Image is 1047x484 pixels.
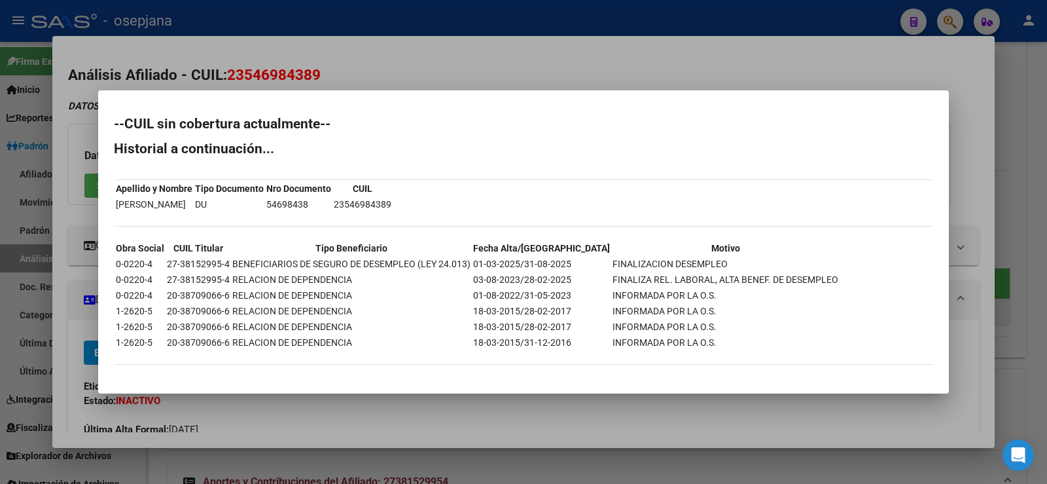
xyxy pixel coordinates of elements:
td: INFORMADA POR LA O.S. [612,304,839,318]
td: 0-0220-4 [115,272,165,287]
td: 20-38709066-6 [166,304,230,318]
td: RELACION DE DEPENDENCIA [232,304,471,318]
h2: --CUIL sin cobertura actualmente-- [114,117,933,130]
td: 0-0220-4 [115,288,165,303]
th: Fecha Alta/[GEOGRAPHIC_DATA] [472,241,611,255]
td: INFORMADA POR LA O.S. [612,335,839,350]
td: 18-03-2015/28-02-2017 [472,304,611,318]
th: CUIL Titular [166,241,230,255]
td: RELACION DE DEPENDENCIA [232,272,471,287]
td: 20-38709066-6 [166,320,230,334]
td: 03-08-2023/28-02-2025 [472,272,611,287]
h2: Historial a continuación... [114,142,933,155]
td: 0-0220-4 [115,257,165,271]
td: RELACION DE DEPENDENCIA [232,335,471,350]
td: 01-03-2025/31-08-2025 [472,257,611,271]
td: FINALIZACION DESEMPLEO [612,257,839,271]
td: RELACION DE DEPENDENCIA [232,320,471,334]
th: Motivo [612,241,839,255]
td: 01-08-2022/31-05-2023 [472,288,611,303]
td: BENEFICIARIOS DE SEGURO DE DESEMPLEO (LEY 24.013) [232,257,471,271]
td: 23546984389 [333,197,392,212]
td: FINALIZA REL. LABORAL, ALTA BENEF. DE DESEMPLEO [612,272,839,287]
td: DU [194,197,264,212]
td: [PERSON_NAME] [115,197,193,212]
td: RELACION DE DEPENDENCIA [232,288,471,303]
th: Tipo Beneficiario [232,241,471,255]
td: 18-03-2015/31-12-2016 [472,335,611,350]
th: Tipo Documento [194,181,264,196]
td: 27-38152995-4 [166,257,230,271]
div: Open Intercom Messenger [1003,439,1034,471]
td: 20-38709066-6 [166,288,230,303]
th: Obra Social [115,241,165,255]
th: CUIL [333,181,392,196]
td: 27-38152995-4 [166,272,230,287]
td: 1-2620-5 [115,335,165,350]
td: 18-03-2015/28-02-2017 [472,320,611,334]
th: Apellido y Nombre [115,181,193,196]
td: INFORMADA POR LA O.S. [612,320,839,334]
td: 1-2620-5 [115,304,165,318]
td: 20-38709066-6 [166,335,230,350]
td: 1-2620-5 [115,320,165,334]
td: 54698438 [266,197,332,212]
td: INFORMADA POR LA O.S. [612,288,839,303]
th: Nro Documento [266,181,332,196]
